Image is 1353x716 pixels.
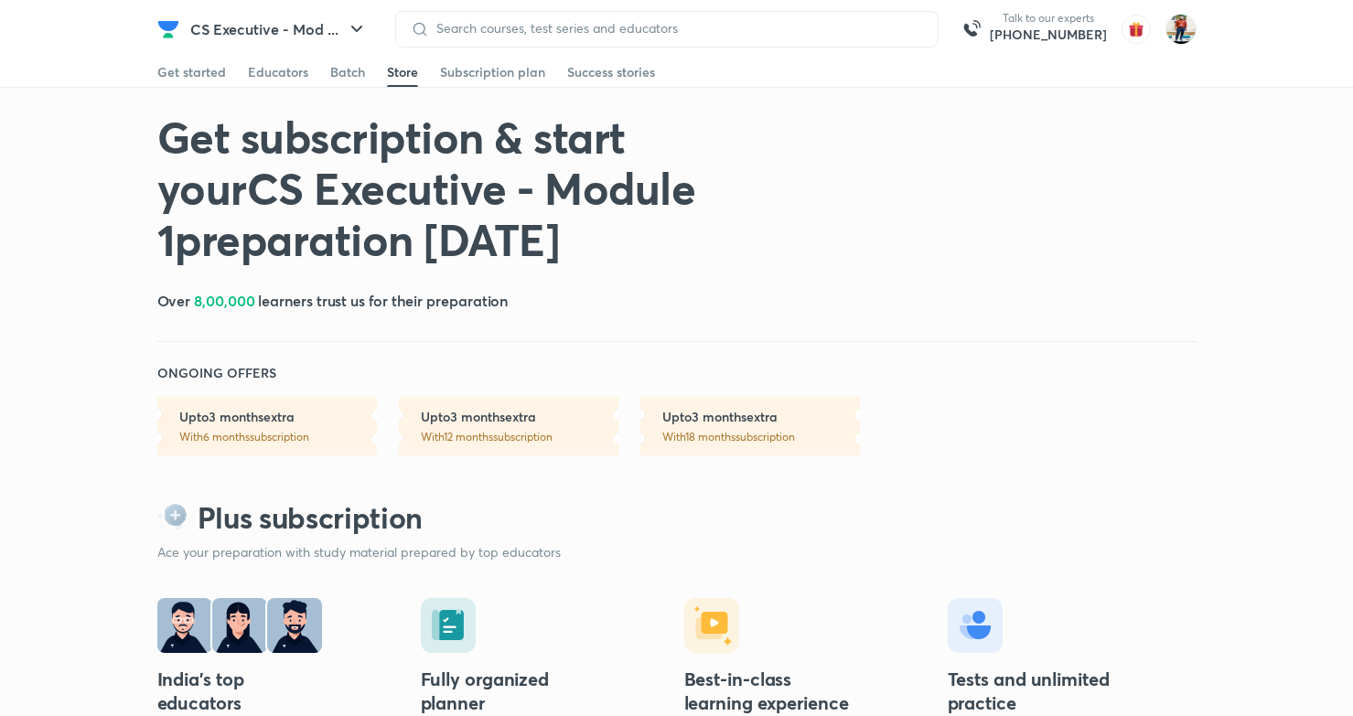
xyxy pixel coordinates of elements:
a: Upto3 monthsextraWith18 monthssubscription [640,397,860,455]
h2: Plus subscription [198,499,424,536]
a: Get started [157,58,226,87]
span: 8,00,000 [194,291,254,310]
h6: ONGOING OFFERS [157,364,276,382]
p: With 6 months subscription [179,430,377,444]
p: With 18 months subscription [662,430,860,444]
h1: Get subscription & start your CS Executive - Module 1 preparation [DATE] [157,111,781,264]
a: [PHONE_NUMBER] [990,26,1107,44]
a: Upto3 monthsextraWith6 monthssubscription [157,397,377,455]
a: Educators [248,58,308,87]
h4: Best-in-class learning experience [684,668,858,715]
h6: Upto 3 months extra [179,408,377,426]
div: Store [387,63,418,81]
div: Get started [157,63,226,81]
p: Talk to our experts [990,11,1107,26]
a: Success stories [567,58,655,87]
div: Subscription plan [440,63,545,81]
a: Batch [330,58,365,87]
h4: Tests and unlimited practice [948,668,1122,715]
p: Ace your preparation with study material prepared by top educators [157,543,1197,561]
img: call-us [953,11,990,48]
img: Aman Kumar Giri [1165,14,1197,45]
img: Company Logo [157,18,179,40]
a: Subscription plan [440,58,545,87]
a: Store [387,58,418,87]
a: Upto3 monthsextraWith12 monthssubscription [399,397,618,455]
div: Success stories [567,63,655,81]
h6: Upto 3 months extra [662,408,860,426]
h6: Upto 3 months extra [421,408,618,426]
h5: Over learners trust us for their preparation [157,290,509,312]
div: Batch [330,63,365,81]
div: Educators [248,63,308,81]
button: CS Executive - Mod ... [179,11,379,48]
input: Search courses, test series and educators [429,21,923,36]
h4: India's top educators [157,668,331,715]
img: avatar [1122,15,1151,44]
h4: Fully organized planner [421,668,595,715]
p: With 12 months subscription [421,430,618,444]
